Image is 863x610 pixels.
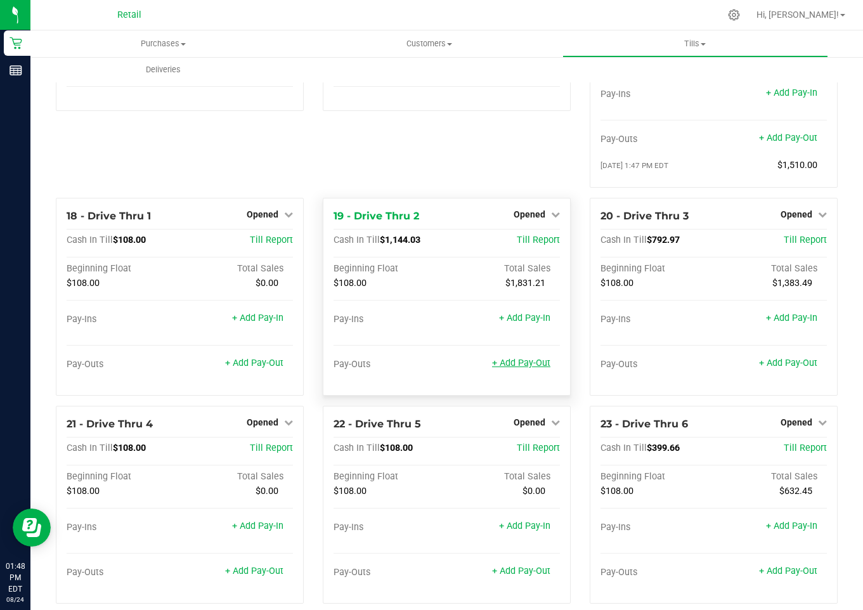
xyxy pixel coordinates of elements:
[67,471,180,483] div: Beginning Float
[492,566,550,576] a: + Add Pay-Out
[67,567,180,578] div: Pay-Outs
[180,471,294,483] div: Total Sales
[334,486,367,496] span: $108.00
[714,471,827,483] div: Total Sales
[67,235,113,245] span: Cash In Till
[781,417,812,427] span: Opened
[129,64,198,75] span: Deliveries
[784,235,827,245] a: Till Report
[600,522,714,533] div: Pay-Ins
[256,278,278,289] span: $0.00
[117,10,141,20] span: Retail
[225,358,283,368] a: + Add Pay-Out
[600,161,668,170] span: [DATE] 1:47 PM EDT
[600,567,714,578] div: Pay-Outs
[766,88,817,98] a: + Add Pay-In
[600,314,714,325] div: Pay-Ins
[772,278,812,289] span: $1,383.49
[6,595,25,604] p: 08/24
[67,278,100,289] span: $108.00
[334,443,380,453] span: Cash In Till
[250,235,293,245] a: Till Report
[247,417,278,427] span: Opened
[600,263,714,275] div: Beginning Float
[600,359,714,370] div: Pay-Outs
[6,561,25,595] p: 01:48 PM EDT
[67,210,151,222] span: 18 - Drive Thru 1
[600,134,714,145] div: Pay-Outs
[250,443,293,453] a: Till Report
[10,37,22,49] inline-svg: Retail
[600,210,689,222] span: 20 - Drive Thru 3
[759,133,817,143] a: + Add Pay-Out
[499,313,550,323] a: + Add Pay-In
[600,486,633,496] span: $108.00
[600,471,714,483] div: Beginning Float
[447,471,561,483] div: Total Sales
[781,209,812,219] span: Opened
[13,509,51,547] iframe: Resource center
[334,567,447,578] div: Pay-Outs
[600,418,688,430] span: 23 - Drive Thru 6
[334,359,447,370] div: Pay-Outs
[514,417,545,427] span: Opened
[30,30,296,57] a: Purchases
[334,522,447,533] div: Pay-Ins
[562,30,828,57] a: Tills
[10,64,22,77] inline-svg: Reports
[505,278,545,289] span: $1,831.21
[784,443,827,453] a: Till Report
[380,443,413,453] span: $108.00
[297,38,561,49] span: Customers
[256,486,278,496] span: $0.00
[726,9,742,21] div: Manage settings
[334,235,380,245] span: Cash In Till
[647,235,680,245] span: $792.97
[600,89,714,100] div: Pay-Ins
[499,521,550,531] a: + Add Pay-In
[777,160,817,171] span: $1,510.00
[67,314,180,325] div: Pay-Ins
[600,235,647,245] span: Cash In Till
[714,263,827,275] div: Total Sales
[759,566,817,576] a: + Add Pay-Out
[334,471,447,483] div: Beginning Float
[334,263,447,275] div: Beginning Float
[180,263,294,275] div: Total Sales
[522,486,545,496] span: $0.00
[517,235,560,245] a: Till Report
[756,10,839,20] span: Hi, [PERSON_NAME]!
[67,263,180,275] div: Beginning Float
[447,263,561,275] div: Total Sales
[67,486,100,496] span: $108.00
[67,418,153,430] span: 21 - Drive Thru 4
[67,359,180,370] div: Pay-Outs
[225,566,283,576] a: + Add Pay-Out
[766,313,817,323] a: + Add Pay-In
[766,521,817,531] a: + Add Pay-In
[600,443,647,453] span: Cash In Till
[514,209,545,219] span: Opened
[492,358,550,368] a: + Add Pay-Out
[113,235,146,245] span: $108.00
[247,209,278,219] span: Opened
[334,418,421,430] span: 22 - Drive Thru 5
[600,278,633,289] span: $108.00
[563,38,827,49] span: Tills
[67,443,113,453] span: Cash In Till
[380,235,420,245] span: $1,144.03
[759,358,817,368] a: + Add Pay-Out
[232,313,283,323] a: + Add Pay-In
[334,314,447,325] div: Pay-Ins
[647,443,680,453] span: $399.66
[67,522,180,533] div: Pay-Ins
[232,521,283,531] a: + Add Pay-In
[30,38,296,49] span: Purchases
[517,443,560,453] a: Till Report
[30,56,296,83] a: Deliveries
